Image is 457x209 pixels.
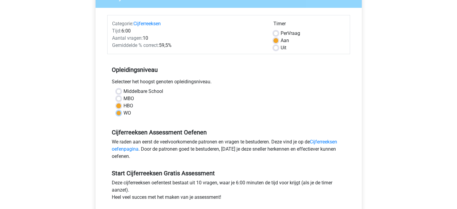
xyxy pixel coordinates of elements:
span: Gemiddelde % correct: [112,42,159,48]
h5: Cijferreeksen Assessment Oefenen [112,129,346,136]
label: Aan [281,37,289,44]
label: Middelbare School [123,88,163,95]
div: We raden aan eerst de veelvoorkomende patronen en vragen te bestuderen. Deze vind je op de . Door... [107,138,350,162]
label: Uit [281,44,286,51]
label: HBO [123,102,133,109]
h5: Start Cijferreeksen Gratis Assessment [112,170,346,177]
span: Per [281,30,288,36]
a: Cijferreeksen [133,21,161,26]
span: Aantal vragen: [112,35,143,41]
span: Categorie: [112,21,133,26]
span: Tijd: [112,28,121,34]
div: Timer [273,20,345,30]
div: 59,5% [108,42,269,49]
label: MBO [123,95,134,102]
div: 6:00 [108,27,269,35]
h5: Opleidingsniveau [112,64,346,76]
label: Vraag [281,30,300,37]
div: 10 [108,35,269,42]
label: WO [123,109,131,117]
div: Selecteer het hoogst genoten opleidingsniveau. [107,78,350,88]
div: Deze cijferreeksen oefentest bestaat uit 10 vragen, waar je 6:00 minuten de tijd voor krijgt (als... [107,179,350,203]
